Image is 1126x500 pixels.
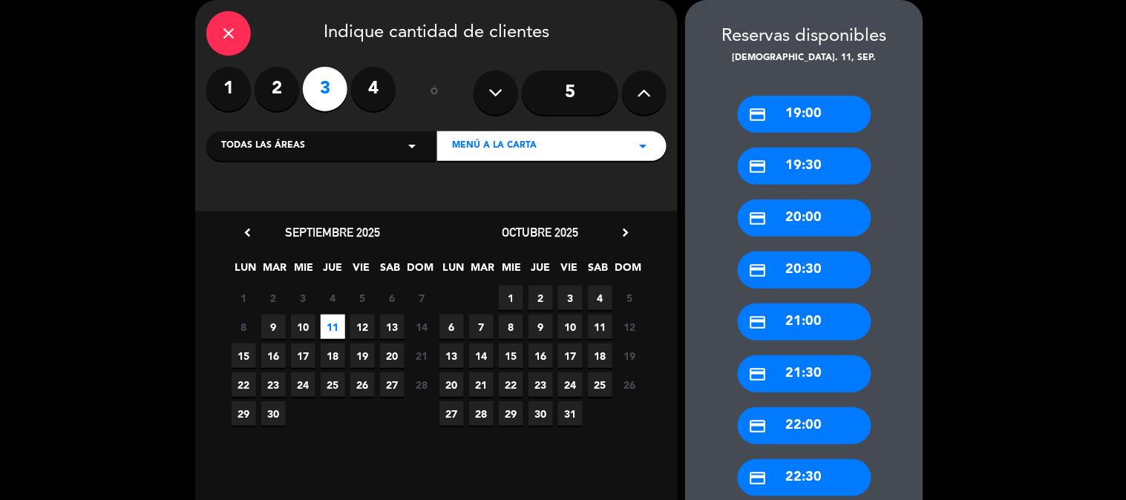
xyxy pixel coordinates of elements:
span: 14 [469,343,494,368]
span: SAB [586,259,611,283]
span: 19 [350,343,375,368]
span: 28 [410,372,434,397]
div: 19:30 [738,148,871,185]
span: 1 [232,286,256,310]
span: 19 [618,343,642,368]
span: 23 [261,372,286,397]
span: 16 [261,343,286,368]
span: 31 [558,401,583,426]
i: credit_card [749,157,767,176]
div: 21:30 [738,355,871,392]
span: 25 [588,372,612,397]
label: 3 [303,67,347,111]
span: MIE [500,259,524,283]
span: 10 [558,315,583,339]
span: 11 [321,315,345,339]
div: Reservas disponibles [685,22,923,51]
span: 9 [528,315,553,339]
i: credit_card [749,313,767,332]
div: 20:30 [738,251,871,289]
span: 1 [499,286,523,310]
span: 18 [321,343,345,368]
i: arrow_drop_down [403,137,421,155]
i: credit_card [749,105,767,124]
span: 11 [588,315,612,339]
span: MIE [292,259,316,283]
span: 8 [499,315,523,339]
span: 5 [350,286,375,310]
label: 4 [351,67,396,111]
span: JUE [528,259,553,283]
span: SAB [379,259,403,283]
span: VIE [350,259,374,283]
span: 21 [410,343,434,368]
label: 2 [255,67,299,111]
span: 6 [439,315,464,339]
span: MAR [471,259,495,283]
span: 6 [380,286,405,310]
span: 30 [528,401,553,426]
span: 12 [350,315,375,339]
div: Indique cantidad de clientes [206,11,667,56]
span: 24 [558,372,583,397]
span: 22 [499,372,523,397]
div: 19:00 [738,96,871,133]
label: 1 [206,67,251,111]
span: 3 [291,286,315,310]
span: 8 [232,315,256,339]
span: 20 [439,372,464,397]
span: 29 [232,401,256,426]
span: 21 [469,372,494,397]
span: 15 [499,343,523,368]
div: 20:00 [738,200,871,237]
span: 9 [261,315,286,339]
span: 26 [350,372,375,397]
span: 3 [558,286,583,310]
span: DOM [615,259,640,283]
span: octubre 2025 [503,225,579,240]
span: DOM [407,259,432,283]
span: VIE [557,259,582,283]
div: 22:00 [738,407,871,444]
span: 16 [528,343,553,368]
span: 13 [380,315,405,339]
i: chevron_left [240,225,255,240]
i: credit_card [749,209,767,228]
span: 27 [380,372,405,397]
span: 2 [528,286,553,310]
i: close [220,24,238,42]
span: MAR [263,259,287,283]
i: chevron_right [618,225,633,240]
span: 7 [469,315,494,339]
span: 17 [558,343,583,368]
i: arrow_drop_down [634,137,652,155]
span: 29 [499,401,523,426]
span: 2 [261,286,286,310]
div: 21:00 [738,303,871,341]
div: ó [410,67,459,119]
span: 13 [439,343,464,368]
span: 17 [291,343,315,368]
span: 24 [291,372,315,397]
span: 27 [439,401,464,426]
span: 28 [469,401,494,426]
span: 5 [618,286,642,310]
span: 10 [291,315,315,339]
i: credit_card [749,469,767,487]
span: 4 [321,286,345,310]
span: 15 [232,343,256,368]
span: 22 [232,372,256,397]
span: 12 [618,315,642,339]
div: [DEMOGRAPHIC_DATA]. 11, sep. [685,51,923,66]
span: septiembre 2025 [285,225,380,240]
div: 22:30 [738,459,871,496]
span: 23 [528,372,553,397]
i: credit_card [749,261,767,280]
span: 20 [380,343,405,368]
span: 4 [588,286,612,310]
span: 26 [618,372,642,397]
span: Todas las áreas [221,139,305,154]
span: 25 [321,372,345,397]
span: 30 [261,401,286,426]
span: 7 [410,286,434,310]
